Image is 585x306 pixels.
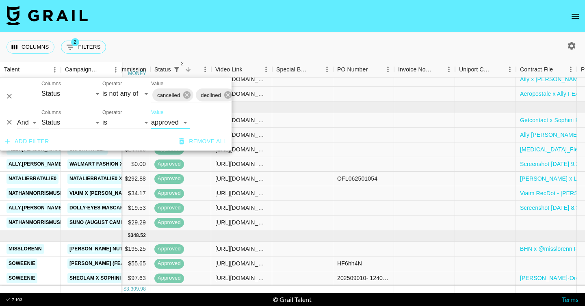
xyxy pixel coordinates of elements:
div: https://www.tiktok.com/@soweenie/video/7548156312975117582?is_from_webapp=1&sender_device=pc&web_... [215,274,268,282]
div: © Grail Talent [273,295,312,304]
div: https://www.tiktok.com/@nathanmorrismusic/video/7541190419183439159?is_from_webapp=1&sender_devic... [215,218,268,226]
button: Sort [98,64,110,75]
select: Logic operator [17,116,39,129]
button: Menu [199,63,211,75]
div: https://www.tiktok.com/@ally.enlow/video/7540366549157219639?is_from_webapp=1&sender_device=pc&we... [215,160,268,168]
span: approved [154,245,184,253]
div: https://www.tiktok.com/@nathanmorrismusic/video/7550057974513929527?is_from_webapp=1&sender_devic... [215,189,268,197]
button: Sort [553,64,564,75]
div: Commission [114,62,146,78]
a: Dolly-Eyes Mascara [67,203,129,213]
button: Add filter [2,134,52,149]
div: 202509010- 1240011 [337,274,390,282]
div: money [128,71,146,76]
span: approved [154,204,184,212]
div: PO Number [333,62,394,78]
a: [PERSON_NAME] (feat. [PERSON_NAME]) - [GEOGRAPHIC_DATA] [67,259,232,269]
div: PO Number [337,62,368,78]
span: cancelled [152,91,185,100]
span: approved [154,260,184,267]
div: Contract File [516,62,577,78]
div: Video Link [211,62,272,78]
div: 348.52 [130,232,146,239]
div: v 1.7.103 [6,297,22,302]
button: Select columns [6,41,54,54]
a: nathanmorrismusic [6,218,67,228]
div: Invoice Notes [394,62,455,78]
button: Sort [431,64,443,75]
label: Operator [102,80,122,87]
a: Terms [562,295,578,303]
a: soweenie [6,259,37,269]
button: Menu [443,63,455,75]
a: nataliebratalie0 [6,174,58,184]
div: https://www.tiktok.com/@ally.enlow/video/7535161613624691981?is_from_webapp=1&sender_device=pc&we... [215,90,268,98]
a: nathanmorrismusic [6,188,67,198]
div: OFL062501054 [337,175,377,183]
span: approved [154,160,184,168]
a: Suno (August Campaign) [67,218,140,228]
div: Contract File [520,62,553,78]
div: 3,309.98 [126,286,146,293]
span: 2 [71,38,79,46]
span: approved [154,274,184,282]
button: Menu [49,64,61,76]
div: https://www.tiktok.com/@ally.enlow/video/7545978155090103607?is_from_webapp=1&sender_device=pc&we... [215,131,268,139]
div: HF6hh4N [337,259,362,267]
a: Nataliebratalie0 X L'Oréal Paris: Faux Brow [67,174,197,184]
div: Uniport Contact Email [455,62,516,78]
button: Sort [368,64,379,75]
div: https://www.tiktok.com/@ally.enlow/video/7540103656092224823?is_from_webapp=1&sender_device=pc&we... [215,204,268,212]
div: https://www.tiktok.com/@ally.enlow/video/7544057069570149645?is_from_webapp=1&sender_device=pc&we... [215,145,268,153]
button: Menu [504,63,516,75]
a: [PERSON_NAME] Nutrition x [PERSON_NAME] [67,244,190,254]
label: Value [151,109,163,116]
button: Show filters [171,64,182,75]
a: soweenie [6,273,37,283]
button: Show filters [61,41,106,54]
div: Status [154,62,171,78]
span: declined [196,91,226,100]
div: Status [150,62,211,78]
div: Video Link [215,62,243,78]
button: Menu [565,63,577,75]
button: Delete [3,116,15,128]
a: SHEGLAM x Sophini [67,273,123,283]
div: Special Booking Type [272,62,333,78]
label: Columns [41,109,61,116]
div: Campaign (Type) [61,62,122,78]
div: cancelled [152,88,193,101]
div: Invoice Notes [398,62,431,78]
button: Sort [19,64,31,75]
span: approved [154,219,184,226]
label: Columns [41,80,61,87]
div: https://www.tiktok.com/@nataliebratalie0/video/7536279010318372127?is_from_webapp=1&sender_device... [215,175,268,183]
label: Value [151,80,163,87]
a: ally.[PERSON_NAME] [6,203,66,213]
div: Campaign (Type) [65,62,98,78]
button: Sort [492,64,504,75]
img: Grail Talent [6,6,88,25]
div: https://www.instagram.com/reel/DOc7wO1DkPG/?hl=en [215,259,268,267]
button: Menu [382,63,394,75]
button: Sort [182,64,194,75]
button: Sort [243,64,254,75]
a: Viaim x [PERSON_NAME] [67,188,133,198]
a: ally.[PERSON_NAME] [6,159,66,169]
div: Uniport Contact Email [459,62,492,78]
div: https://www.tiktok.com/@misslorenn/video/7548875338223209759?_t=ZP-8zdvyguiQ5X&_r=1 [215,245,268,253]
div: declined [196,88,234,101]
button: Remove all [176,134,230,149]
button: Delete [3,90,15,102]
a: misslorenn [6,244,44,254]
div: $ [128,232,131,239]
button: open drawer [567,8,583,24]
button: Menu [321,63,333,75]
button: Menu [110,64,122,76]
span: 2 [178,60,186,68]
div: Talent [4,62,19,78]
span: approved [154,175,184,183]
div: https://www.instagram.com/reel/DNtl-8gZIIn/ [215,116,268,124]
div: https://www.tiktok.com/@ally.enlow/video/7533735201646595383?is_from_webapp=1&sender_device=pc&we... [215,75,268,83]
span: approved [154,190,184,197]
